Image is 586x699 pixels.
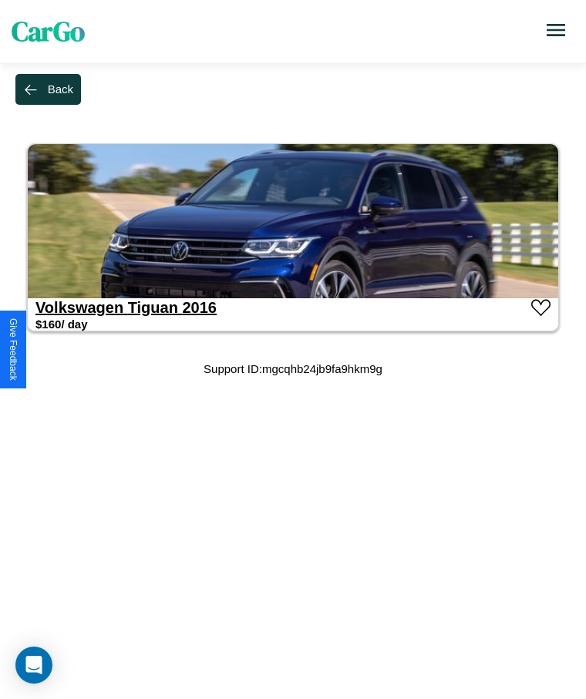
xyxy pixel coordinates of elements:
[204,358,382,379] p: Support ID: mgcqhb24jb9fa9hkm9g
[15,74,81,105] button: Back
[12,13,85,50] span: CarGo
[35,299,217,316] a: Volkswagen Tiguan 2016
[48,82,73,96] div: Back
[35,318,88,331] h3: $ 160 / day
[15,647,52,684] div: Open Intercom Messenger
[8,318,19,381] div: Give Feedback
